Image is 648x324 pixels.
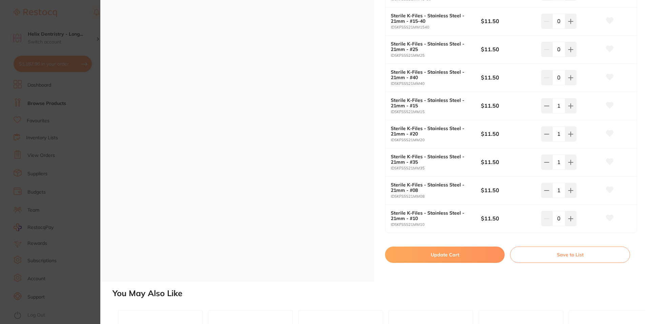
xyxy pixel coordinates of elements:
[391,53,481,58] small: IDSKFSSS21MM25
[391,69,472,80] b: Sterile K-Files - Stainless Steel - 21mm - #40
[391,13,472,24] b: Sterile K-Files - Stainless Steel - 21mm - #15-40
[385,247,505,263] button: Update Cart
[391,222,481,227] small: IDSKFSSS21MM10
[481,46,535,53] b: $11.50
[391,126,472,137] b: Sterile K-Files - Stainless Steel - 21mm - #20
[481,17,535,25] b: $11.50
[391,166,481,170] small: IDSKFSSS21MM35
[391,194,481,199] small: IDSKFSSS21MM08
[391,110,481,114] small: IDSKFSSS21MM15
[391,210,472,221] b: Sterile K-Files - Stainless Steel - 21mm - #10
[391,154,472,165] b: Sterile K-Files - Stainless Steel - 21mm - #35
[510,247,630,263] button: Save to List
[391,138,481,142] small: IDSKFSSS21MM20
[113,289,645,298] h2: You May Also Like
[481,102,535,109] b: $11.50
[391,82,481,86] small: IDSKFSSS21MM40
[391,182,472,193] b: Sterile K-Files - Stainless Steel - 21mm - #08
[481,186,535,194] b: $11.50
[481,215,535,222] b: $11.50
[481,74,535,81] b: $11.50
[391,97,472,108] b: Sterile K-Files - Stainless Steel - 21mm - #15
[391,25,481,30] small: IDSKFSSS21MM1540
[481,158,535,166] b: $11.50
[391,41,472,52] b: Sterile K-Files - Stainless Steel - 21mm - #25
[481,130,535,138] b: $11.50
